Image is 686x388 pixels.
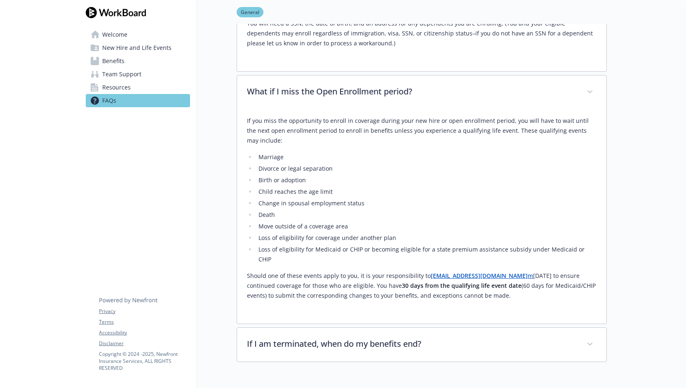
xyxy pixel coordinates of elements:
[86,41,190,54] a: New Hire and Life Events
[431,272,533,280] a: [EMAIL_ADDRESS][DOMAIN_NAME]m
[237,109,606,324] div: What if I miss the Open Enrollment period?
[247,85,577,98] p: What if I miss the Open Enrollment period?
[99,308,190,315] a: Privacy
[256,152,597,162] li: Marriage
[402,282,522,289] strong: 30 days from the qualifying life event date
[86,28,190,41] a: Welcome
[256,210,597,220] li: Death
[86,94,190,107] a: FAQs
[99,318,190,326] a: Terms
[86,81,190,94] a: Resources
[256,175,597,185] li: Birth or adoption
[237,75,606,109] div: What if I miss the Open Enrollment period?
[237,8,263,16] a: General
[247,338,577,350] p: If I am terminated, when do my benefits end?
[256,221,597,231] li: Move outside of a coverage area
[256,245,597,264] li: Loss of eligibility for Medicaid or CHIP or becoming eligible for a state premium assistance subs...
[99,340,190,347] a: Disclaimer
[256,198,597,208] li: Change in spousal employment status
[102,28,127,41] span: Welcome
[237,328,606,362] div: If I am terminated, when do my benefits end?
[102,94,116,107] span: FAQs
[86,68,190,81] a: Team Support
[256,233,597,243] li: Loss of eligibility for coverage under another plan
[247,116,597,146] p: If you miss the opportunity to enroll in coverage during your new hire or open enrollment period,...
[247,19,597,48] p: You will need a SSN, the date of birth, and an address for any dependents you are enrolling. (You...
[102,68,141,81] span: Team Support
[99,329,190,336] a: Accessibility
[102,41,171,54] span: New Hire and Life Events
[102,54,125,68] span: Benefits
[237,12,606,71] div: What information do I need handy when I enroll?
[86,54,190,68] a: Benefits
[431,272,528,280] strong: [EMAIL_ADDRESS][DOMAIN_NAME]
[102,81,131,94] span: Resources
[256,164,597,174] li: Divorce or legal separation
[247,271,597,301] p: Should one of these events apply to you, it is your responsibility to [DATE] to ensure continued ...
[256,187,597,197] li: Child reaches the age limit
[99,350,190,372] p: Copyright © 2024 - 2025 , Newfront Insurance Services, ALL RIGHTS RESERVED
